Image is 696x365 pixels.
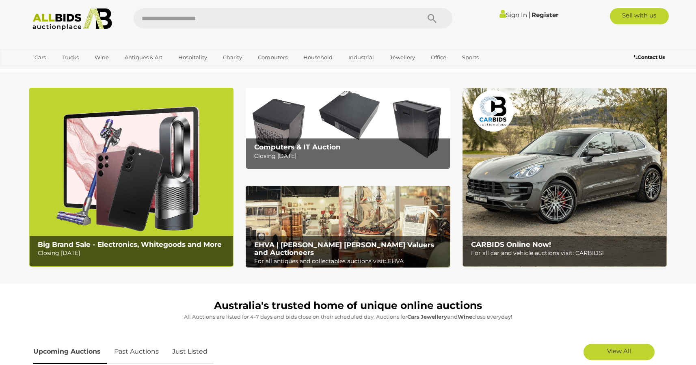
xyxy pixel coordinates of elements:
strong: Jewellery [421,313,447,320]
a: Household [298,51,338,64]
a: Industrial [343,51,379,64]
p: All Auctions are listed for 4-7 days and bids close on their scheduled day. Auctions for , and cl... [33,312,663,322]
strong: Cars [407,313,419,320]
span: | [528,10,530,19]
a: Computers & IT Auction Computers & IT Auction Closing [DATE] [246,88,450,169]
a: Contact Us [634,53,667,62]
a: Wine [89,51,114,64]
a: Register [532,11,558,19]
h1: Australia's trusted home of unique online auctions [33,300,663,311]
b: Big Brand Sale - Electronics, Whitegoods and More [38,240,222,248]
a: Just Listed [166,340,214,364]
a: Office [426,51,452,64]
a: Antiques & Art [119,51,168,64]
button: Search [412,8,452,28]
a: [GEOGRAPHIC_DATA] [29,64,97,78]
a: Computers [253,51,293,64]
a: Past Auctions [108,340,165,364]
img: Computers & IT Auction [246,88,450,169]
a: Trucks [56,51,84,64]
p: Closing [DATE] [38,248,229,258]
a: Sports [457,51,484,64]
a: EHVA | Evans Hastings Valuers and Auctioneers EHVA | [PERSON_NAME] [PERSON_NAME] Valuers and Auct... [246,186,450,268]
p: For all antiques and collectables auctions visit: EHVA [254,256,445,266]
a: Hospitality [173,51,212,64]
a: Sell with us [610,8,669,24]
a: Upcoming Auctions [33,340,107,364]
p: For all car and vehicle auctions visit: CARBIDS! [471,248,662,258]
b: CARBIDS Online Now! [471,240,551,248]
b: Contact Us [634,54,665,60]
span: View All [607,347,631,355]
b: EHVA | [PERSON_NAME] [PERSON_NAME] Valuers and Auctioneers [254,241,434,257]
a: Jewellery [385,51,420,64]
a: CARBIDS Online Now! CARBIDS Online Now! For all car and vehicle auctions visit: CARBIDS! [463,88,667,267]
a: Cars [29,51,51,64]
a: Charity [218,51,247,64]
img: Big Brand Sale - Electronics, Whitegoods and More [29,88,233,267]
img: CARBIDS Online Now! [463,88,667,267]
strong: Wine [458,313,472,320]
a: Big Brand Sale - Electronics, Whitegoods and More Big Brand Sale - Electronics, Whitegoods and Mo... [29,88,233,267]
a: View All [584,344,655,360]
img: Allbids.com.au [28,8,116,30]
b: Computers & IT Auction [254,143,341,151]
p: Closing [DATE] [254,151,445,161]
a: Sign In [499,11,527,19]
img: EHVA | Evans Hastings Valuers and Auctioneers [246,186,450,268]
